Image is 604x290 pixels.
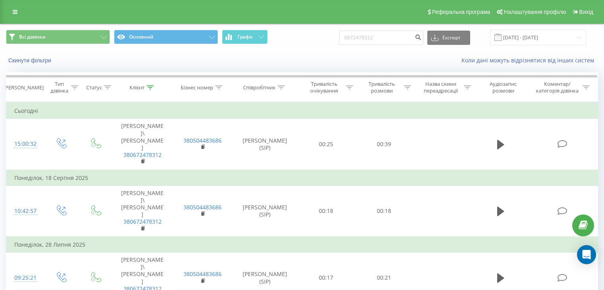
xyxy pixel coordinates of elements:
a: 380672478312 [124,151,162,159]
div: Назва схеми переадресації [420,81,462,94]
td: Понеділок, 18 Серпня 2025 [6,170,598,186]
div: Співробітник [243,84,276,91]
div: Статус [86,84,102,91]
div: Тривалість розмови [362,81,402,94]
div: Аудіозапис розмови [480,81,527,94]
span: Всі дзвінки [19,34,45,40]
span: Графік [237,34,253,40]
span: Реферальна програма [432,9,490,15]
td: Понеділок, 28 Липня 2025 [6,237,598,253]
div: Клієнт [129,84,145,91]
div: 15:00:32 [14,136,35,152]
td: 00:39 [355,119,413,170]
span: Вихід [579,9,593,15]
span: Налаштування профілю [504,9,566,15]
div: Бізнес номер [181,84,213,91]
div: Коментар/категорія дзвінка [534,81,581,94]
td: 00:18 [297,186,355,237]
div: 09:25:21 [14,270,35,286]
div: 10:42:57 [14,203,35,219]
div: Тривалість очікування [305,81,344,94]
div: [PERSON_NAME] [4,84,44,91]
a: 380504483686 [183,270,222,278]
a: 380672478312 [124,218,162,225]
a: 380504483686 [183,203,222,211]
td: [PERSON_NAME]\[PERSON_NAME] [112,119,172,170]
a: Коли дані можуть відрізнятися вiд інших систем [461,56,598,64]
button: Експорт [427,31,470,45]
button: Основний [114,30,218,44]
button: Всі дзвінки [6,30,110,44]
td: Сьогодні [6,103,598,119]
td: [PERSON_NAME] (SIP) [233,119,297,170]
div: Тип дзвінка [50,81,69,94]
td: [PERSON_NAME] (SIP) [233,186,297,237]
td: [PERSON_NAME]\[PERSON_NAME] [112,186,172,237]
input: Пошук за номером [339,31,423,45]
a: 380504483686 [183,137,222,144]
td: 00:25 [297,119,355,170]
div: Open Intercom Messenger [577,245,596,264]
td: 00:18 [355,186,413,237]
button: Графік [222,30,268,44]
button: Скинути фільтри [6,57,55,64]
